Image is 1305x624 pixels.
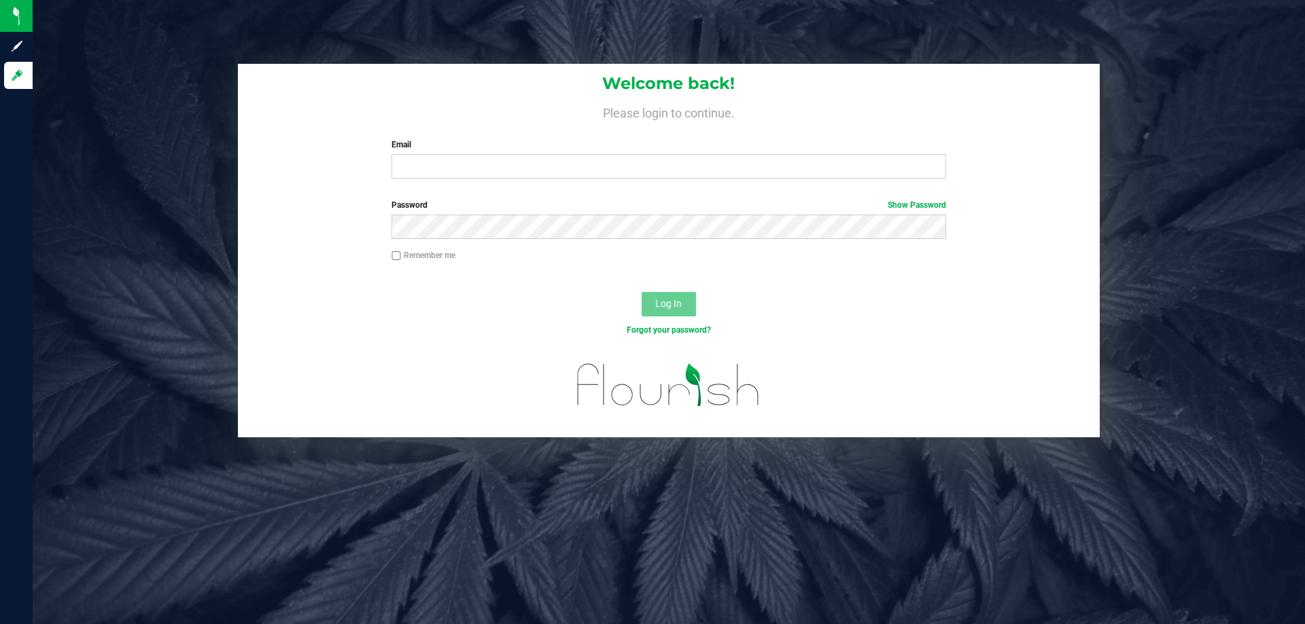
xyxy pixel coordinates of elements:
[391,139,945,151] label: Email
[888,200,946,210] a: Show Password
[627,325,711,335] a: Forgot your password?
[642,292,696,316] button: Log In
[561,350,776,420] img: flourish_logo.svg
[391,251,401,261] input: Remember me
[238,103,1100,120] h4: Please login to continue.
[655,298,682,309] span: Log In
[238,75,1100,92] h1: Welcome back!
[10,69,24,82] inline-svg: Log in
[391,249,455,261] label: Remember me
[391,200,428,210] span: Password
[10,39,24,53] inline-svg: Sign up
